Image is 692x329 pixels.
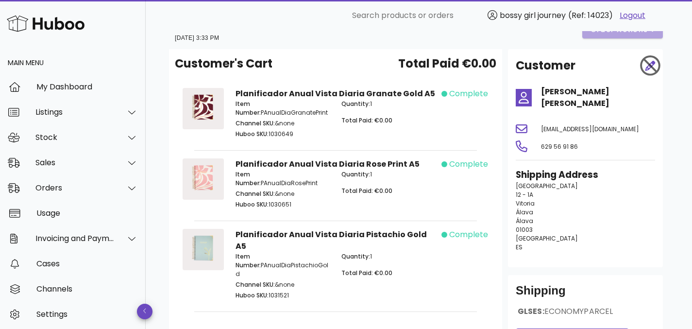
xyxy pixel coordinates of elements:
img: Huboo Logo [7,13,84,34]
p: 1030651 [236,200,330,209]
small: [DATE] 3:33 PM [175,35,219,41]
span: complete [449,229,488,241]
span: complete [449,88,488,100]
span: Item Number: [236,252,261,269]
span: Quantity: [341,100,370,108]
div: Usage [36,208,138,218]
div: Sales [35,158,115,167]
div: Palabras clave [114,57,154,64]
span: complete [449,158,488,170]
p: 1 [341,252,436,261]
div: Shipping [516,283,655,306]
span: ECONOMYPARCEL [544,306,613,317]
strong: Planificador Anual Vista Diaria Rose Print A5 [236,158,420,170]
span: Total Paid: €0.00 [341,269,392,277]
span: [EMAIL_ADDRESS][DOMAIN_NAME] [541,125,639,133]
div: Invoicing and Payments [35,234,115,243]
p: 1030649 [236,130,330,139]
span: Channel SKU: [236,280,275,289]
img: website_grey.svg [16,25,23,33]
div: Cases [36,259,138,268]
span: 01003 [516,225,533,234]
span: 629 56 91 86 [541,142,578,151]
p: &none [236,280,330,289]
span: Item Number: [236,100,261,117]
div: Dominio [51,57,74,64]
span: [GEOGRAPHIC_DATA] [516,234,578,242]
span: Channel SKU: [236,119,275,127]
h2: Customer [516,57,575,74]
span: Vitoria [516,199,535,208]
span: (Ref: 14023) [568,10,613,21]
span: Álava [516,208,533,216]
span: Channel SKU: [236,190,275,198]
span: Total Paid: €0.00 [341,116,392,124]
span: bossy girl journey [500,10,566,21]
p: PAnualDiaGranatePrint [236,100,330,117]
img: Product Image [183,88,224,129]
span: 12 - 1A [516,190,533,199]
p: 1 [341,100,436,108]
span: Item Number: [236,170,261,187]
p: &none [236,190,330,198]
a: Logout [620,10,645,21]
span: Álava [516,217,533,225]
h4: [PERSON_NAME] [PERSON_NAME] [541,86,655,109]
strong: Planificador Anual Vista Diaria Granate Gold A5 [236,88,435,99]
div: Stock [35,133,115,142]
p: PAnualDiaPistachioGold [236,252,330,278]
span: ES [516,243,523,251]
p: &none [236,119,330,128]
span: Quantity: [341,252,370,260]
div: v 4.0.25 [27,16,48,23]
span: Quantity: [341,170,370,178]
span: [GEOGRAPHIC_DATA] [516,182,578,190]
div: Settings [36,310,138,319]
span: Huboo SKU: [236,291,269,299]
div: Channels [36,284,138,294]
div: Dominio: [DOMAIN_NAME] [25,25,109,33]
span: Customer's Cart [175,55,272,72]
span: Total Paid €0.00 [398,55,496,72]
img: logo_orange.svg [16,16,23,23]
p: 1031521 [236,291,330,300]
span: Huboo SKU: [236,130,269,138]
img: Product Image [183,158,224,200]
p: PAnualDiaRosePrint [236,170,330,188]
strong: Planificador Anual Vista Diaria Pistachio Gold A5 [236,229,427,252]
div: My Dashboard [36,82,138,91]
span: Huboo SKU: [236,200,269,208]
img: tab_keywords_by_traffic_grey.svg [103,56,111,64]
p: 1 [341,170,436,179]
div: Orders [35,183,115,192]
img: tab_domain_overview_orange.svg [40,56,48,64]
img: Product Image [183,229,224,270]
h3: Shipping Address [516,168,655,182]
div: Listings [35,107,115,117]
span: Total Paid: €0.00 [341,187,392,195]
div: GLSES: [516,306,655,325]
